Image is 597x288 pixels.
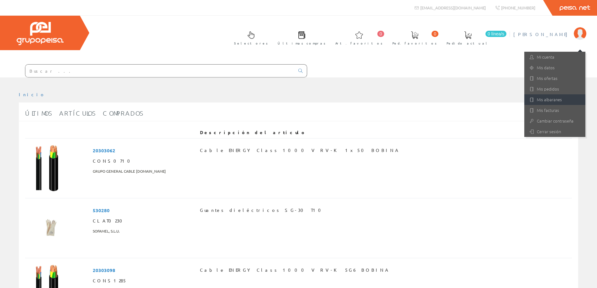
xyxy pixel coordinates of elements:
a: Mis ofertas [524,73,585,84]
a: Últimas compras [271,26,329,49]
span: GRUPO GENERAL CABLE [DOMAIN_NAME] [93,166,166,177]
span: Art. favoritos [335,40,383,46]
a: Selectores [228,26,271,49]
a: Cerrar sesión [524,126,585,137]
a: Mis facturas [524,105,585,116]
a: Mis datos [524,62,585,73]
span: 20303098 [93,264,115,275]
span: CLAT0230 [93,215,126,226]
span: CONS1285 [93,275,127,286]
span: Cable ENERGY Class 1000 V RV-K 5G6 BOBINA [200,264,390,275]
th: Descripción del artículo [197,127,567,138]
span: Ped. favoritos [392,40,437,46]
span: Cable ENERGY Class 1000 V RV-K 1x50 BOBINA [200,145,400,155]
span: Últimas compras [278,40,326,46]
a: Mis pedidos [524,84,585,94]
a: Inicio [19,92,45,97]
img: Foto artículo Cable ENERGY Class 1000 V RV-K 1x50 BOBINA (112.5x150) [28,145,63,192]
a: [PERSON_NAME] [513,26,586,32]
span: [PERSON_NAME] [513,31,571,37]
span: 0 [432,31,438,37]
a: Cambiar contraseña [524,116,585,126]
a: Mi cuenta [524,52,585,62]
span: CONS0710 [93,155,134,166]
span: 20303062 [93,145,115,155]
span: Últimos artículos comprados [25,109,144,117]
span: SOFAMEL, S.L.U. [93,226,120,237]
span: 0 línea/s [485,31,506,37]
span: 530280 [93,205,110,215]
span: Guantes dieléctricos SG-30 T10 [200,205,325,215]
span: [EMAIL_ADDRESS][DOMAIN_NAME] [420,5,486,10]
img: Foto artículo Guantes dieléctricos SG-30 T10 (150x150) [28,205,75,252]
img: Grupo Peisa [17,22,64,45]
span: Pedido actual [447,40,489,46]
span: Selectores [234,40,268,46]
span: 0 [377,31,384,37]
a: Mis albaranes [524,94,585,105]
span: [PHONE_NUMBER] [501,5,535,10]
input: Buscar ... [25,65,295,77]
